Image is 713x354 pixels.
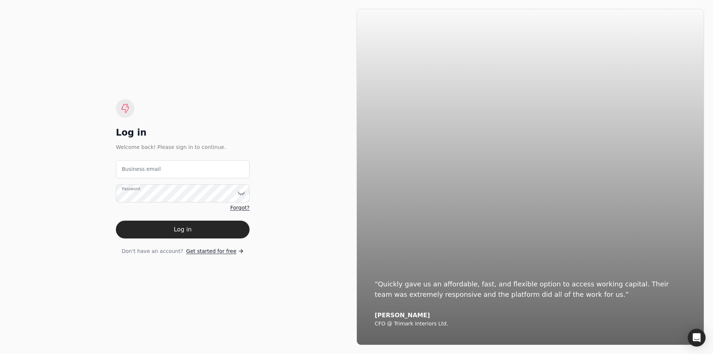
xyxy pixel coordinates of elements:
[116,221,250,238] button: Log in
[230,204,250,212] a: Forgot?
[116,143,250,151] div: Welcome back! Please sign in to continue.
[186,247,244,255] a: Get started for free
[122,165,161,173] label: Business email
[186,247,236,255] span: Get started for free
[688,329,706,347] div: Open Intercom Messenger
[375,321,686,327] div: CFO @ Trimark Interiors Ltd.
[116,127,250,139] div: Log in
[375,279,686,300] div: “Quickly gave us an affordable, fast, and flexible option to access working capital. Their team w...
[375,312,686,319] div: [PERSON_NAME]
[121,247,183,255] span: Don't have an account?
[122,186,140,192] label: Password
